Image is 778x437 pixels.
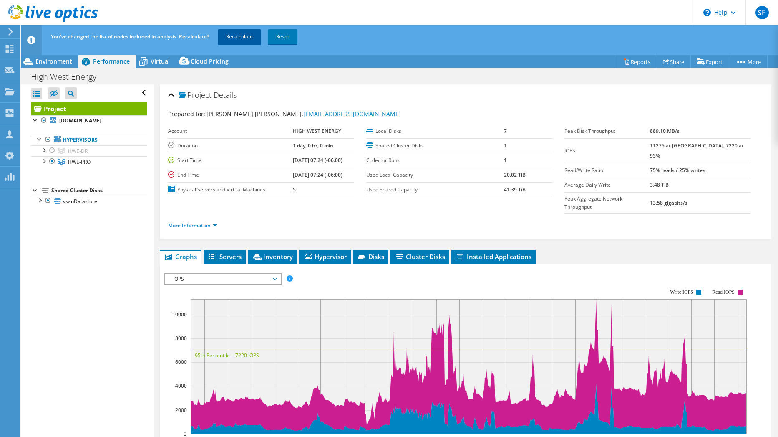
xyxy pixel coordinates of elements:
[395,252,445,261] span: Cluster Disks
[31,145,147,156] a: HWE-DR
[564,181,650,189] label: Average Daily Write
[168,222,217,229] a: More Information
[366,127,504,135] label: Local Disks
[68,147,88,155] span: HWE-DR
[366,142,504,150] label: Shared Cluster Disks
[172,311,187,318] text: 10000
[564,195,650,211] label: Peak Aggregate Network Throughput
[169,274,276,284] span: IOPS
[657,55,691,68] a: Share
[27,72,109,81] h1: High West Energy
[293,157,342,164] b: [DATE] 07:24 (-06:00)
[175,382,187,389] text: 4000
[703,9,711,16] svg: \n
[31,102,147,115] a: Project
[504,142,507,149] b: 1
[31,135,147,145] a: Hypervisors
[366,171,504,179] label: Used Local Capacity
[504,171,526,178] b: 20.02 TiB
[168,127,293,135] label: Account
[366,185,504,194] label: Used Shared Capacity
[268,29,297,44] a: Reset
[93,57,130,65] span: Performance
[191,57,229,65] span: Cloud Pricing
[293,186,296,193] b: 5
[564,166,650,175] label: Read/Write Ratio
[175,407,187,414] text: 2000
[168,171,293,179] label: End Time
[164,252,197,261] span: Graphs
[168,156,293,165] label: Start Time
[690,55,729,68] a: Export
[650,199,687,206] b: 13.58 gigabits/s
[51,185,147,196] div: Shared Cluster Disks
[729,55,768,68] a: More
[650,181,669,188] b: 3.48 TiB
[218,29,261,44] a: Recalculate
[366,156,504,165] label: Collector Runs
[168,185,293,194] label: Physical Servers and Virtual Machines
[293,142,333,149] b: 1 day, 0 hr, 0 min
[564,127,650,135] label: Peak Disk Throughput
[650,167,705,174] b: 75% reads / 25% writes
[755,6,769,19] span: SF
[31,115,147,126] a: [DOMAIN_NAME]
[357,252,384,261] span: Disks
[68,158,91,165] span: HWE-PRO
[617,55,657,68] a: Reports
[456,252,531,261] span: Installed Applications
[35,57,72,65] span: Environment
[51,33,209,40] span: You've changed the list of nodes included in analysis. Recalculate?
[206,110,401,118] span: [PERSON_NAME] [PERSON_NAME],
[252,252,293,261] span: Inventory
[504,157,507,164] b: 1
[31,196,147,206] a: vsanDatastore
[31,156,147,167] a: HWE-PRO
[504,186,526,193] b: 41.39 TiB
[175,335,187,342] text: 8000
[175,358,187,366] text: 6000
[208,252,242,261] span: Servers
[303,110,401,118] a: [EMAIL_ADDRESS][DOMAIN_NAME]
[168,110,205,118] label: Prepared for:
[650,127,680,135] b: 889.10 MB/s
[214,90,237,100] span: Details
[151,57,170,65] span: Virtual
[195,352,259,359] text: 95th Percentile = 7220 IOPS
[59,117,101,124] b: [DOMAIN_NAME]
[504,127,507,135] b: 7
[293,171,342,178] b: [DATE] 07:24 (-06:00)
[650,142,744,159] b: 11275 at [GEOGRAPHIC_DATA], 7220 at 95%
[564,147,650,155] label: IOPS
[293,127,341,135] b: HIGH WEST ENERGY
[303,252,347,261] span: Hypervisor
[168,142,293,150] label: Duration
[670,289,693,295] text: Write IOPS
[179,91,211,99] span: Project
[712,289,735,295] text: Read IOPS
